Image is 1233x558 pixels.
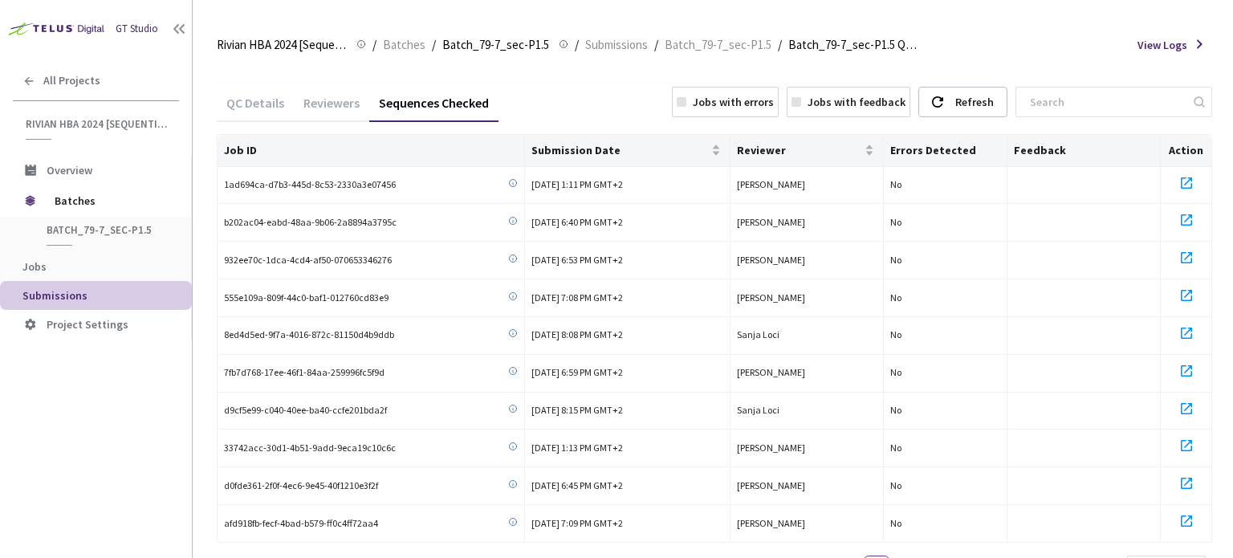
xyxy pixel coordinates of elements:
span: afd918fb-fecf-4bad-b579-ff0c4ff72aa4 [224,516,378,532]
div: GT Studio [116,22,158,37]
li: / [654,35,658,55]
span: [DATE] 6:53 PM GMT+2 [531,254,623,266]
span: d9cf5e99-c040-40ee-ba40-ccfe201bda2f [224,403,387,418]
th: Job ID [218,135,525,167]
span: Sanja Loci [737,404,779,416]
span: No [890,216,901,228]
span: No [890,479,901,491]
li: / [778,35,782,55]
span: Batch_79-7_sec-P1.5 QC - [DATE] [788,35,918,55]
span: Jobs [22,259,47,274]
span: Submission Date [531,144,707,157]
span: [PERSON_NAME] [737,291,805,303]
span: [PERSON_NAME] [737,479,805,491]
span: Batch_79-7_sec-P1.5 [665,35,771,55]
div: Sequences Checked [369,95,498,122]
span: Batch_79-7_sec-P1.5 [442,35,549,55]
li: / [575,35,579,55]
span: Submissions [22,288,87,303]
th: Submission Date [525,135,730,167]
li: / [432,35,436,55]
span: 33742acc-30d1-4b51-9add-9eca19c10c6c [224,441,396,456]
span: No [890,178,901,190]
span: [PERSON_NAME] [737,254,805,266]
span: Rivian HBA 2024 [Sequential] [217,35,347,55]
span: No [890,442,901,454]
a: Batches [380,35,429,53]
span: [DATE] 8:08 PM GMT+2 [531,328,623,340]
span: Sanja Loci [737,328,779,340]
span: [PERSON_NAME] [737,178,805,190]
div: Jobs with errors [693,94,774,110]
span: Submissions [585,35,648,55]
span: No [890,291,901,303]
span: View Logs [1137,37,1187,53]
span: b202ac04-eabd-48aa-9b06-2a8894a3795c [224,215,397,230]
span: 932ee70c-1dca-4cd4-af50-070653346276 [224,253,392,268]
div: Jobs with feedback [808,94,905,110]
span: [DATE] 1:13 PM GMT+2 [531,442,623,454]
span: 7fb7d768-17ee-46f1-84aa-259996fc5f9d [224,365,385,381]
span: 1ad694ca-d7b3-445d-8c53-2330a3e07456 [224,177,396,193]
span: Overview [47,163,92,177]
span: Rivian HBA 2024 [Sequential] [26,117,169,131]
th: Reviewer [730,135,885,167]
span: Reviewer [737,144,862,157]
span: [DATE] 1:11 PM GMT+2 [531,178,623,190]
a: Submissions [582,35,651,53]
li: / [372,35,376,55]
span: d0fde361-2f0f-4ec6-9e45-40f1210e3f2f [224,479,378,494]
span: No [890,328,901,340]
span: No [890,404,901,416]
span: Batches [55,185,165,217]
span: No [890,254,901,266]
span: [DATE] 6:40 PM GMT+2 [531,216,623,228]
span: [PERSON_NAME] [737,517,805,529]
div: Reviewers [294,95,369,122]
th: Errors Detected [884,135,1007,167]
span: Project Settings [47,317,128,332]
div: Refresh [955,88,994,116]
span: All Projects [43,74,100,88]
span: [DATE] 8:15 PM GMT+2 [531,404,623,416]
input: Search [1020,88,1191,116]
span: [PERSON_NAME] [737,442,805,454]
th: Action [1161,135,1212,167]
a: Batch_79-7_sec-P1.5 [661,35,775,53]
span: [DATE] 7:08 PM GMT+2 [531,291,623,303]
span: No [890,517,901,529]
span: [DATE] 7:09 PM GMT+2 [531,517,623,529]
span: Batch_79-7_sec-P1.5 [47,223,165,237]
span: [PERSON_NAME] [737,216,805,228]
span: 8ed4d5ed-9f7a-4016-872c-81150d4b9ddb [224,328,394,343]
th: Feedback [1007,135,1162,167]
span: [PERSON_NAME] [737,366,805,378]
span: No [890,366,901,378]
span: [DATE] 6:59 PM GMT+2 [531,366,623,378]
span: [DATE] 6:45 PM GMT+2 [531,479,623,491]
span: Batches [383,35,425,55]
span: 555e109a-809f-44c0-baf1-012760cd83e9 [224,291,389,306]
div: QC Details [217,95,294,122]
